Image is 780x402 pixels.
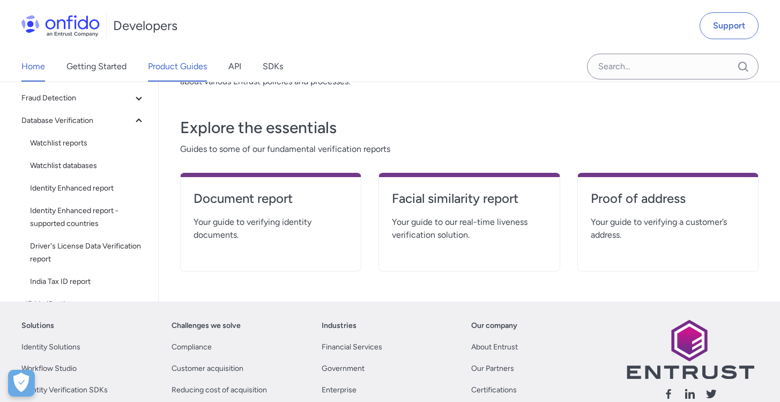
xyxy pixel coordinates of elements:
a: Certifications [471,384,517,397]
a: Industries [322,319,356,332]
button: Database Verification [17,110,150,131]
span: Guides to some of our fundamental verification reports [180,143,759,156]
button: Fraud Detection [17,87,150,109]
svg: Follow us facebook [662,388,675,400]
a: Identity Enhanced report - supported countries [26,200,150,235]
a: API [228,52,241,82]
input: Onfido search input field [587,54,759,79]
span: Your guide to our real-time liveness verification solution. [392,216,546,242]
a: Customer acquisition [172,362,243,375]
a: Our Partners [471,362,514,375]
a: Workflow Studio [21,362,77,375]
a: Getting Started [66,52,127,82]
a: Home [21,52,45,82]
a: Driver's License Data Verification report [26,236,150,270]
a: Identity Enhanced report [26,178,150,199]
span: Watchlist databases [30,159,145,172]
a: Compliance [172,341,212,354]
a: Solutions [21,319,54,332]
h3: Explore the essentials [180,117,759,138]
h4: Facial similarity report [392,190,546,207]
div: Cookie Preferences [8,370,35,397]
span: Driver's License Data Verification report [30,240,145,266]
a: SDKs [263,52,283,82]
span: Database Verification [21,114,132,127]
span: Your guide to verifying identity documents. [194,216,348,242]
a: India Tax ID report [26,271,150,293]
a: Support [700,12,759,39]
img: Onfido Logo [21,15,100,36]
a: Government [322,362,365,375]
button: eID Verification [17,294,150,315]
span: Identity Enhanced report [30,182,145,195]
span: Your guide to verifying a customer’s address. [591,216,745,242]
a: Identity Solutions [21,341,80,354]
a: Facial similarity report [392,190,546,216]
a: Watchlist reports [26,133,150,154]
a: Our company [471,319,517,332]
svg: Follow us X (Twitter) [705,388,718,400]
a: Financial Services [322,341,382,354]
span: eID Verification [21,298,132,311]
button: Open Preferences [8,370,35,397]
svg: Follow us linkedin [684,388,696,400]
h4: Proof of address [591,190,745,207]
a: Product Guides [148,52,207,82]
a: Challenges we solve [172,319,241,332]
a: Document report [194,190,348,216]
a: Watchlist databases [26,155,150,177]
a: Reducing cost of acquisition [172,384,267,397]
a: Proof of address [591,190,745,216]
a: About Entrust [471,341,518,354]
img: Entrust logo [626,319,754,379]
span: Watchlist reports [30,137,145,150]
a: Enterprise [322,384,356,397]
a: Identity Verification SDKs [21,384,108,397]
h4: Document report [194,190,348,207]
span: Fraud Detection [21,92,132,105]
span: India Tax ID report [30,275,145,288]
h1: Developers [113,17,177,34]
span: Identity Enhanced report - supported countries [30,204,145,230]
